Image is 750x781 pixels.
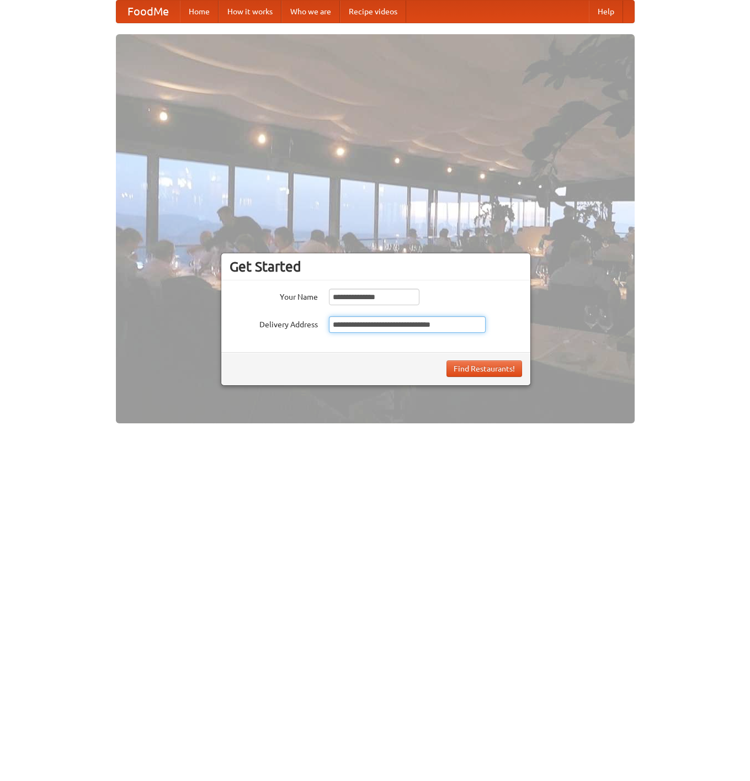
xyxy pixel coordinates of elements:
a: How it works [219,1,281,23]
button: Find Restaurants! [446,360,522,377]
label: Delivery Address [230,316,318,330]
a: Who we are [281,1,340,23]
a: Home [180,1,219,23]
h3: Get Started [230,258,522,275]
a: Help [589,1,623,23]
a: Recipe videos [340,1,406,23]
label: Your Name [230,289,318,302]
a: FoodMe [116,1,180,23]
